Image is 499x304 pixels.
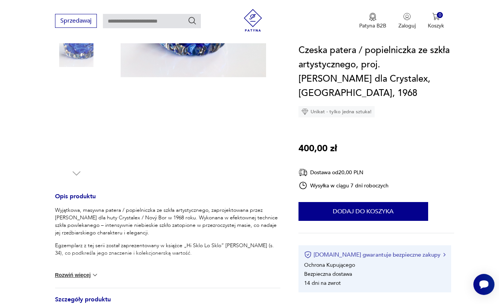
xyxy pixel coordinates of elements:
img: Zdjęcie produktu Czeska patera / popielniczka ze szkła artystycznego, proj. Pavel Hlava dla Cryst... [55,120,98,163]
button: Dodaj do koszyka [298,202,428,221]
p: Wyjątkowa, masywna patera / popielniczka ze szkła artystycznego, zaprojektowana przez [PERSON_NAM... [55,207,280,237]
p: Patyna B2B [359,22,386,29]
iframe: Smartsupp widget button [473,274,494,295]
img: Ikona dostawy [298,168,308,177]
button: [DOMAIN_NAME] gwarantuje bezpieczne zakupy [304,251,445,258]
h1: Czeska patera / popielniczka ze szkła artystycznego, proj. [PERSON_NAME] dla Crystalex, [GEOGRAPH... [298,43,454,100]
div: Unikat - tylko jedna sztuka! [298,106,375,117]
img: Patyna - sklep z meblami i dekoracjami vintage [242,9,264,32]
img: Zdjęcie produktu Czeska patera / popielniczka ze szkła artystycznego, proj. Pavel Hlava dla Cryst... [55,72,98,115]
button: 0Koszyk [428,13,444,29]
img: chevron down [91,271,99,279]
div: Dostawa od 20,00 PLN [298,168,389,177]
li: Ochrona Kupującego [304,261,355,269]
img: Ikona medalu [369,13,377,21]
a: Ikona medaluPatyna B2B [359,13,386,29]
h3: Opis produktu [55,194,280,207]
li: Bezpieczna dostawa [304,271,352,278]
img: Ikona diamentu [302,108,308,115]
img: Zdjęcie produktu Czeska patera / popielniczka ze szkła artystycznego, proj. Pavel Hlava dla Cryst... [55,24,98,67]
p: Szczegóły: [55,262,280,270]
a: Sprzedawaj [55,19,97,24]
div: Wysyłka w ciągu 7 dni roboczych [298,181,389,190]
li: 14 dni na zwrot [304,280,341,287]
img: Ikona certyfikatu [304,251,312,258]
div: 0 [437,12,443,18]
p: Koszyk [428,22,444,29]
button: Szukaj [188,16,197,25]
p: 400,00 zł [298,141,337,156]
p: Zaloguj [398,22,416,29]
img: Ikona koszyka [432,13,440,20]
img: Ikonka użytkownika [403,13,411,20]
button: Sprzedawaj [55,14,97,28]
button: Rozwiń więcej [55,271,99,279]
button: Zaloguj [398,13,416,29]
img: Ikona strzałki w prawo [443,253,445,257]
button: Patyna B2B [359,13,386,29]
p: Egzemplarz z tej serii został zaprezentowany w książce „Hi Sklo Lo Sklo” [PERSON_NAME] (s. 34), c... [55,242,280,257]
